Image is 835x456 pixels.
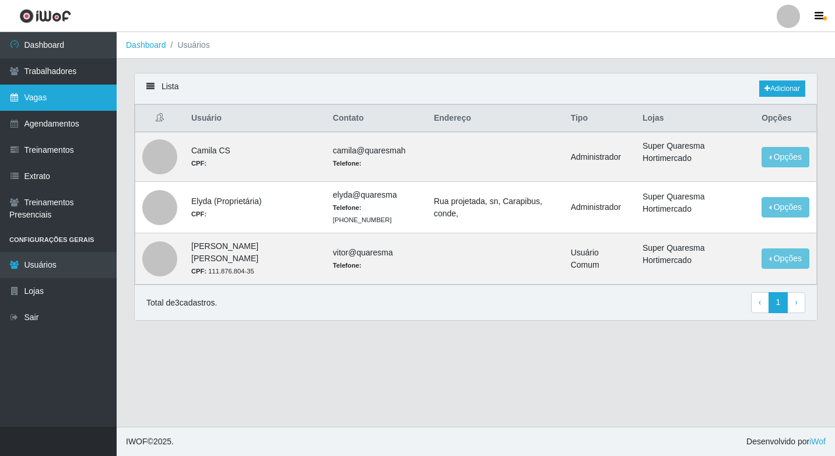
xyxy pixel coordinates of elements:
strong: CPF: [191,160,206,167]
a: Next [787,292,805,313]
img: CoreUI Logo [19,9,71,23]
a: Adicionar [759,80,805,97]
strong: CPF: [191,211,206,218]
li: Super Quaresma Hortimercado [643,140,748,164]
span: ‹ [759,297,762,307]
button: Opções [762,147,809,167]
td: Usuário Comum [564,233,636,285]
span: IWOF [126,437,148,446]
td: Rua projetada, sn, Carapibus, conde, [427,182,564,233]
td: Administrador [564,132,636,182]
td: vitor@quaresma [326,233,427,285]
td: [PERSON_NAME] [PERSON_NAME] [184,233,326,285]
strong: Telefone: [333,204,362,211]
span: © 2025 . [126,436,174,448]
li: Super Quaresma Hortimercado [643,242,748,266]
th: Tipo [564,105,636,132]
button: Opções [762,248,809,269]
a: Dashboard [126,40,166,50]
p: Total de 3 cadastros. [146,297,217,309]
strong: Telefone: [333,160,362,167]
th: Contato [326,105,427,132]
li: Super Quaresma Hortimercado [643,191,748,215]
small: [PHONE_NUMBER] [333,204,392,223]
nav: breadcrumb [117,32,835,59]
span: › [795,297,798,307]
th: Endereço [427,105,564,132]
a: 1 [769,292,788,313]
th: Lojas [636,105,755,132]
td: elyda@quaresma [326,182,427,233]
button: Opções [762,197,809,218]
div: Lista [135,73,817,104]
span: Desenvolvido por [746,436,826,448]
th: Opções [755,105,816,132]
small: 111.876.804-35 [191,268,254,275]
th: Usuário [184,105,326,132]
strong: CPF: [191,268,206,275]
td: camila@quaresmah [326,132,427,182]
td: Elyda (Proprietária) [184,182,326,233]
li: Usuários [166,39,210,51]
td: Administrador [564,182,636,233]
td: Camila CS [184,132,326,182]
a: Previous [751,292,769,313]
strong: Telefone: [333,262,362,269]
nav: pagination [751,292,805,313]
a: iWof [809,437,826,446]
